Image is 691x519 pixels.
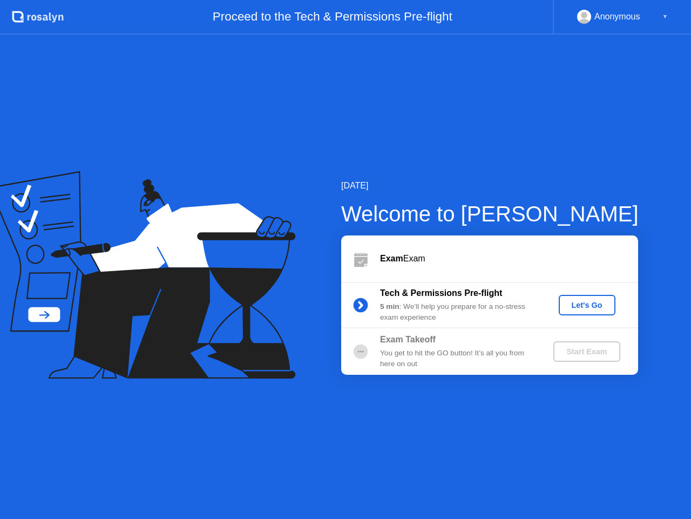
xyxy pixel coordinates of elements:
[380,254,403,263] b: Exam
[380,252,638,265] div: Exam
[563,301,611,309] div: Let's Go
[662,10,668,24] div: ▼
[380,288,502,298] b: Tech & Permissions Pre-flight
[558,347,615,356] div: Start Exam
[380,348,536,370] div: You get to hit the GO button! It’s all you from here on out
[594,10,640,24] div: Anonymous
[380,302,399,311] b: 5 min
[341,198,639,230] div: Welcome to [PERSON_NAME]
[380,301,536,323] div: : We’ll help you prepare for a no-stress exam experience
[341,179,639,192] div: [DATE]
[380,335,436,344] b: Exam Takeoff
[553,341,620,362] button: Start Exam
[559,295,615,315] button: Let's Go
